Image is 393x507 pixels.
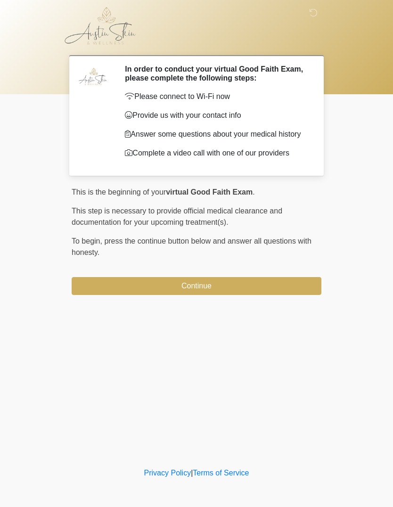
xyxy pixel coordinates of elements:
[144,469,191,477] a: Privacy Policy
[193,469,249,477] a: Terms of Service
[125,147,307,159] p: Complete a video call with one of our providers
[125,65,307,82] h2: In order to conduct your virtual Good Faith Exam, please complete the following steps:
[253,188,254,196] span: .
[72,277,321,295] button: Continue
[79,65,107,93] img: Agent Avatar
[191,469,193,477] a: |
[166,188,253,196] strong: virtual Good Faith Exam
[72,207,282,226] span: This step is necessary to provide official medical clearance and documentation for your upcoming ...
[125,129,307,140] p: Answer some questions about your medical history
[62,7,146,45] img: Austin Skin & Wellness Logo
[72,237,311,256] span: press the continue button below and answer all questions with honesty.
[125,91,307,102] p: Please connect to Wi-Fi now
[72,188,166,196] span: This is the beginning of your
[72,237,104,245] span: To begin,
[125,110,307,121] p: Provide us with your contact info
